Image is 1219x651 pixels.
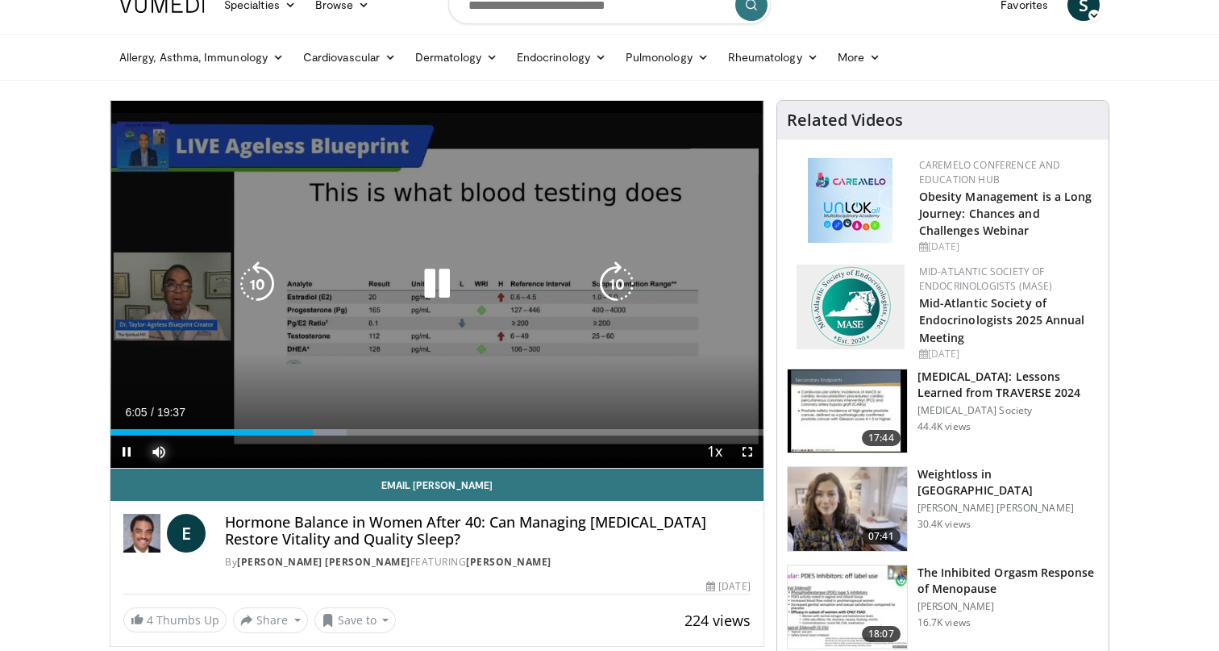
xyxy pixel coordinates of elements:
[225,514,751,549] h4: Hormone Balance in Women After 40: Can Managing [MEDICAL_DATA] Restore Vitality and Quality Sleep?
[917,600,1099,613] p: [PERSON_NAME]
[123,514,160,553] img: Dr. Eldred B. Taylor
[293,41,406,73] a: Cardiovascular
[919,240,1096,254] div: [DATE]
[237,555,410,569] a: [PERSON_NAME] [PERSON_NAME]
[125,406,147,419] span: 6:05
[788,565,907,649] img: 283c0f17-5e2d-42ba-a87c-168d447cdba4.150x105_q85_crop-smart_upscale.jpg
[788,369,907,453] img: 1317c62a-2f0d-4360-bee0-b1bff80fed3c.150x105_q85_crop-smart_upscale.jpg
[167,514,206,553] a: E
[797,265,905,349] img: f382488c-070d-4809-84b7-f09b370f5972.png.150x105_q85_autocrop_double_scale_upscale_version-0.2.png
[110,436,143,468] button: Pause
[788,467,907,551] img: 9983fed1-7565-45be-8934-aef1103ce6e2.150x105_q85_crop-smart_upscale.jpg
[225,555,751,570] div: By FEATURING
[917,466,1099,499] h3: Weightloss in [GEOGRAPHIC_DATA]
[616,41,718,73] a: Pulmonology
[808,158,892,243] img: 45df64a9-a6de-482c-8a90-ada250f7980c.png.150x105_q85_autocrop_double_scale_upscale_version-0.2.jpg
[787,565,1099,650] a: 18:07 The Inhibited Orgasm Response of Menopause [PERSON_NAME] 16.7K views
[110,429,763,436] div: Progress Bar
[917,404,1099,417] p: [MEDICAL_DATA] Society
[862,528,901,545] span: 07:41
[466,555,551,569] a: [PERSON_NAME]
[919,295,1085,344] a: Mid-Atlantic Society of Endocrinologists 2025 Annual Meeting
[110,101,763,469] video-js: Video Player
[314,607,397,633] button: Save to
[917,420,971,433] p: 44.4K views
[862,626,901,642] span: 18:07
[917,565,1099,597] h3: The Inhibited Orgasm Response of Menopause
[123,607,227,632] a: 4 Thumbs Up
[233,607,308,633] button: Share
[919,347,1096,361] div: [DATE]
[706,579,750,594] div: [DATE]
[917,518,971,531] p: 30.4K views
[157,406,185,419] span: 19:37
[151,406,154,419] span: /
[406,41,507,73] a: Dermatology
[787,466,1099,552] a: 07:41 Weightloss in [GEOGRAPHIC_DATA] [PERSON_NAME] [PERSON_NAME] 30.4K views
[917,502,1099,515] p: [PERSON_NAME] [PERSON_NAME]
[828,41,890,73] a: More
[919,158,1061,186] a: CaReMeLO Conference and Education Hub
[507,41,616,73] a: Endocrinology
[110,469,763,501] a: Email [PERSON_NAME]
[862,430,901,446] span: 17:44
[787,111,903,130] h4: Related Videos
[919,189,1092,238] a: Obesity Management is a Long Journey: Chances and Challenges Webinar
[718,41,828,73] a: Rheumatology
[917,369,1099,401] h3: [MEDICAL_DATA]: Lessons Learned from TRAVERSE 2024
[919,265,1053,293] a: Mid-Atlantic Society of Endocrinologists (MASE)
[143,436,175,468] button: Mute
[917,616,971,629] p: 16.7K views
[684,611,751,630] span: 224 views
[731,436,763,468] button: Fullscreen
[147,612,153,628] span: 4
[787,369,1099,454] a: 17:44 [MEDICAL_DATA]: Lessons Learned from TRAVERSE 2024 [MEDICAL_DATA] Society 44.4K views
[110,41,293,73] a: Allergy, Asthma, Immunology
[699,436,731,468] button: Playback Rate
